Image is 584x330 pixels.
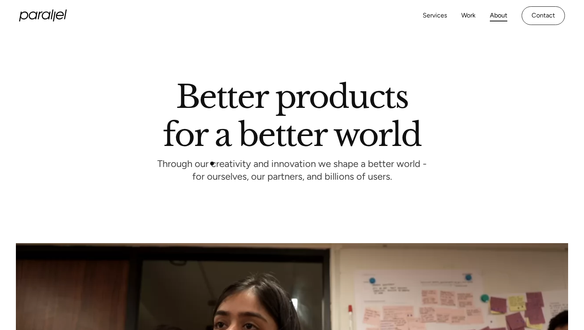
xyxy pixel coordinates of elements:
a: About [490,10,507,21]
p: Through our creativity and innovation we shape a better world - for ourselves, our partners, and ... [157,160,427,182]
a: Work [461,10,476,21]
a: Services [423,10,447,21]
a: home [19,10,67,21]
h1: Better products for a better world [163,85,421,146]
a: Contact [522,6,565,25]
